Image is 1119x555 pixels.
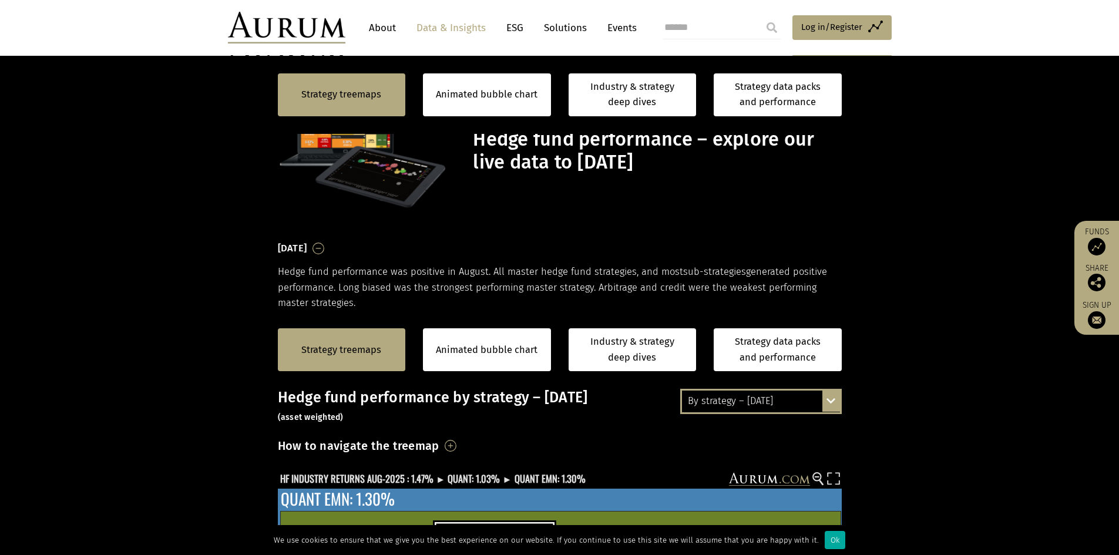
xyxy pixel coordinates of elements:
a: Industry & strategy deep dives [569,73,697,116]
h1: Hedge fund performance – explore our live data to [DATE] [473,128,838,174]
h3: How to navigate the treemap [278,436,439,456]
img: Access Funds [1088,238,1105,255]
img: Sign up to our newsletter [1088,311,1105,329]
a: Strategy treemaps [301,342,381,358]
a: Strategy data packs and performance [714,328,842,371]
a: Log in/Register [792,15,892,40]
img: Aurum [228,12,345,43]
a: Events [601,17,637,39]
p: Hedge fund performance was positive in August. All master hedge fund strategies, and most generat... [278,264,842,311]
a: Strategy treemaps [301,87,381,102]
a: About [363,17,402,39]
a: Strategy data packs and performance [714,73,842,116]
h3: Hedge fund performance by strategy – [DATE] [278,389,842,424]
span: sub-strategies [683,266,746,277]
span: Log in/Register [801,20,862,34]
h3: [DATE] [278,240,307,257]
input: Submit [760,16,784,39]
div: By strategy – [DATE] [682,391,840,412]
a: ESG [500,17,529,39]
img: Share this post [1088,274,1105,291]
small: (asset weighted) [278,412,344,422]
a: Data & Insights [411,17,492,39]
div: Ok [825,531,845,549]
a: Industry & strategy deep dives [569,328,697,371]
a: Animated bubble chart [436,342,537,358]
a: Animated bubble chart [436,87,537,102]
div: Share [1080,264,1113,291]
a: Solutions [538,17,593,39]
a: Sign up [1080,300,1113,329]
a: Funds [1080,227,1113,255]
